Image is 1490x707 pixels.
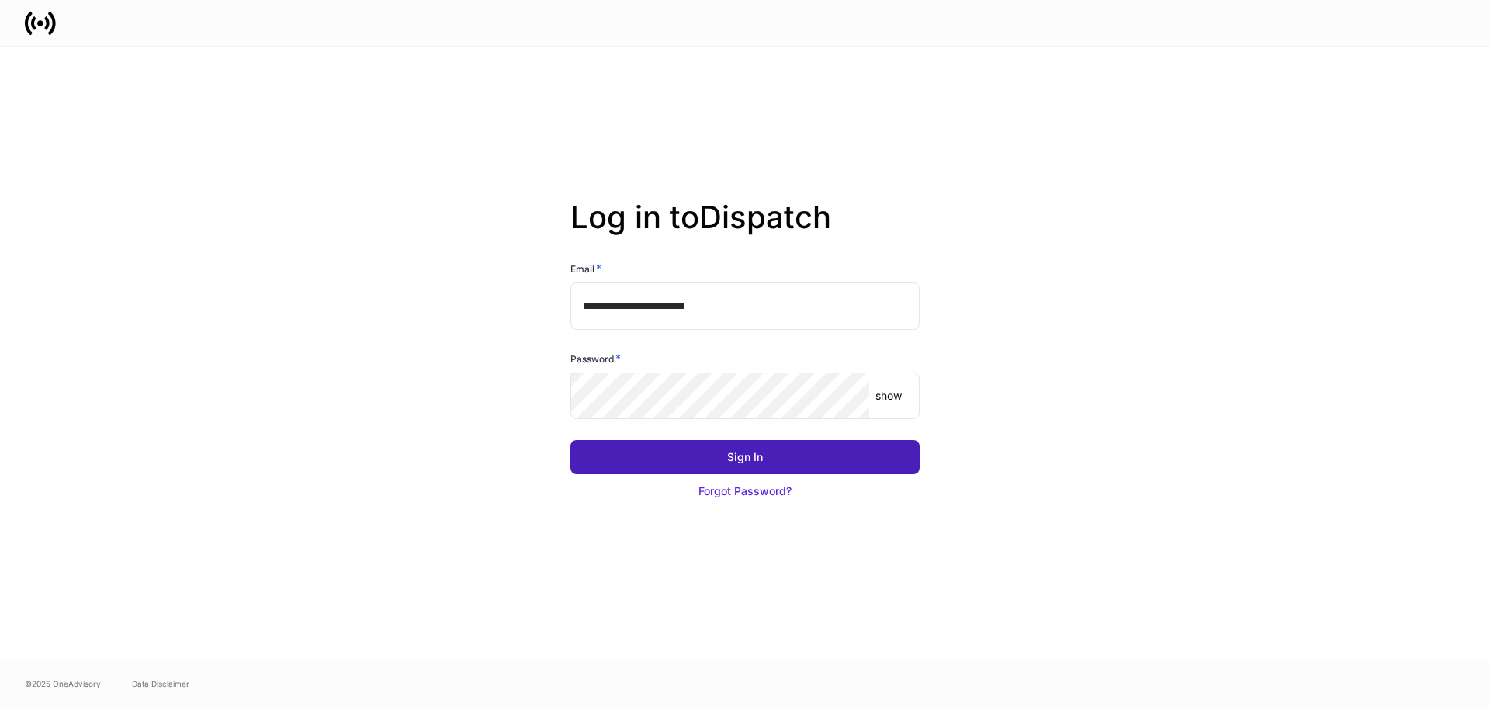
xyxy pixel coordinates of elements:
div: Forgot Password? [698,483,792,499]
button: Forgot Password? [570,474,920,508]
button: Sign In [570,440,920,474]
span: © 2025 OneAdvisory [25,678,101,690]
div: Sign In [727,449,763,465]
h6: Password [570,351,621,366]
h6: Email [570,261,601,276]
h2: Log in to Dispatch [570,199,920,261]
a: Data Disclaimer [132,678,189,690]
p: show [875,388,902,404]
